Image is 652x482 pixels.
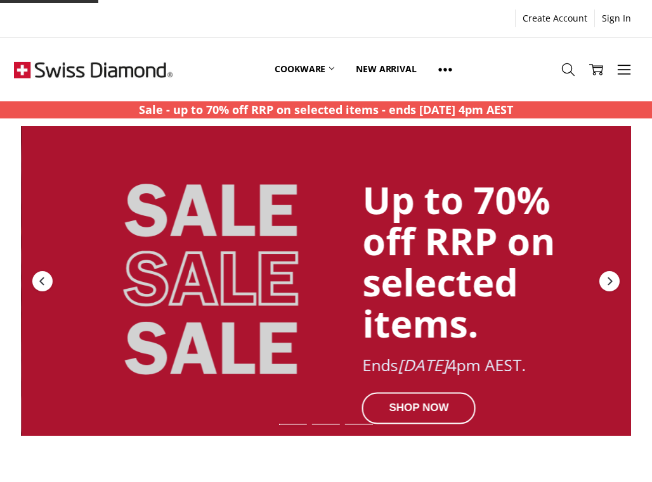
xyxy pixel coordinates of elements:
em: [DATE] [398,354,447,376]
strong: Sale - up to 70% off RRP on selected items - ends [DATE] 4pm AEST [139,102,513,117]
div: Slide 3 of 7 [342,416,375,433]
img: Free Shipping On Every Order [14,38,173,101]
div: Ends 4pm AEST. [362,357,571,374]
a: New arrival [345,41,427,98]
a: Redirect to https://swissdiamond.com.au/cookware/shop-by-collection/premium-steel-dlx/ [21,126,631,436]
a: Create Account [516,10,594,27]
div: Slide 1 of 7 [277,416,310,433]
a: Show All [427,41,463,98]
div: Next [598,269,621,292]
a: Sign In [595,10,638,27]
div: Up to 70% off RRP on selected items. [362,180,571,345]
div: Previous [31,269,54,292]
a: Cookware [264,41,345,98]
div: SHOP NOW [362,392,476,424]
div: Slide 2 of 7 [310,416,342,433]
